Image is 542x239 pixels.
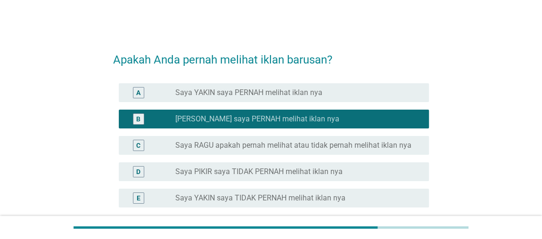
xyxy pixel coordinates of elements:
h2: Apakah Anda pernah melihat iklan barusan? [113,42,429,68]
div: C [136,140,140,150]
label: Saya PIKIR saya TIDAK PERNAH melihat iklan nya [175,167,343,176]
label: Saya YAKIN saya PERNAH melihat iklan nya [175,88,322,97]
label: Saya YAKIN saya TIDAK PERNAH melihat iklan nya [175,193,345,203]
div: A [136,88,140,97]
div: D [136,167,140,176]
div: E [137,193,140,203]
label: Saya RAGU apakah pernah melihat atau tidak pernah melihat iklan nya [175,141,411,150]
label: [PERSON_NAME] saya PERNAH melihat iklan nya [175,114,339,124]
div: B [136,114,140,124]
